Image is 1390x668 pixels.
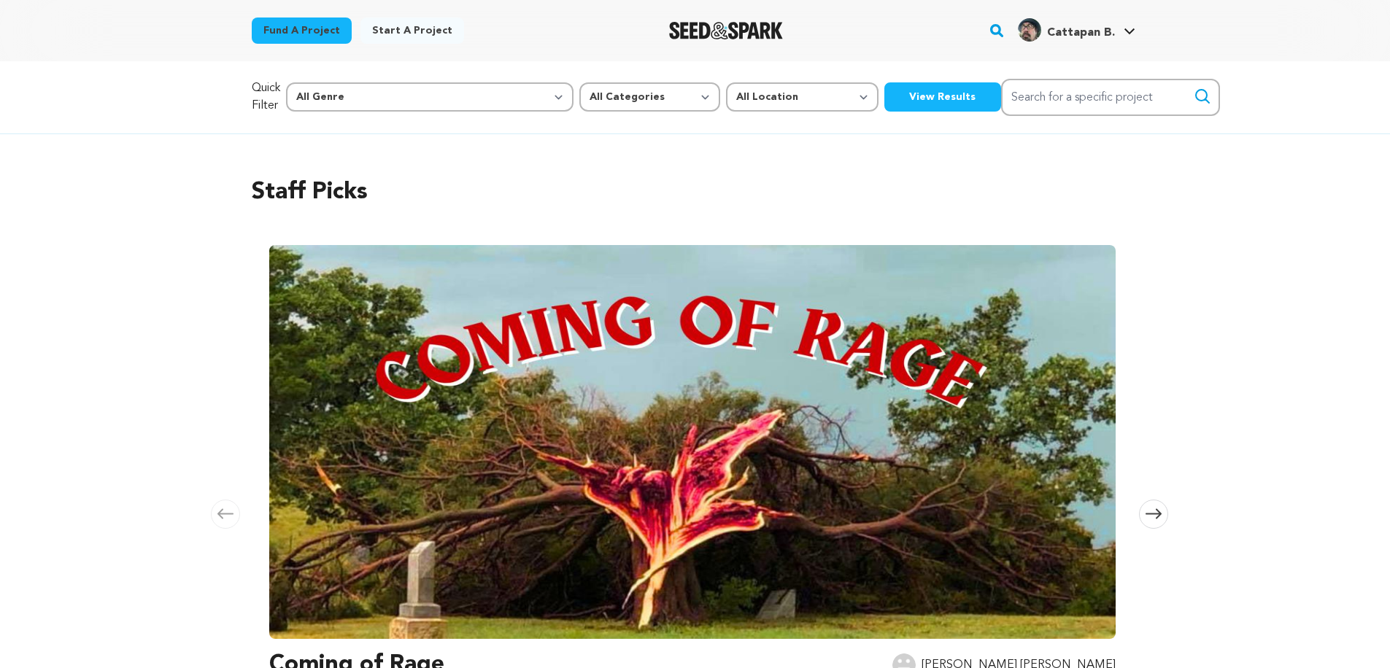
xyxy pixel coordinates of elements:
[1015,15,1138,46] span: Cattapan B.'s Profile
[1018,18,1115,42] div: Cattapan B.'s Profile
[1015,15,1138,42] a: Cattapan B.'s Profile
[252,79,280,114] p: Quick Filter
[669,22,784,39] a: Seed&Spark Homepage
[884,82,1001,112] button: View Results
[269,245,1116,639] img: Coming of Rage image
[1018,18,1041,42] img: aafee8d32c4c5a7f.jpg
[360,18,464,44] a: Start a project
[669,22,784,39] img: Seed&Spark Logo Dark Mode
[1047,27,1115,39] span: Cattapan B.
[252,175,1139,210] h2: Staff Picks
[1001,79,1220,116] input: Search for a specific project
[252,18,352,44] a: Fund a project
